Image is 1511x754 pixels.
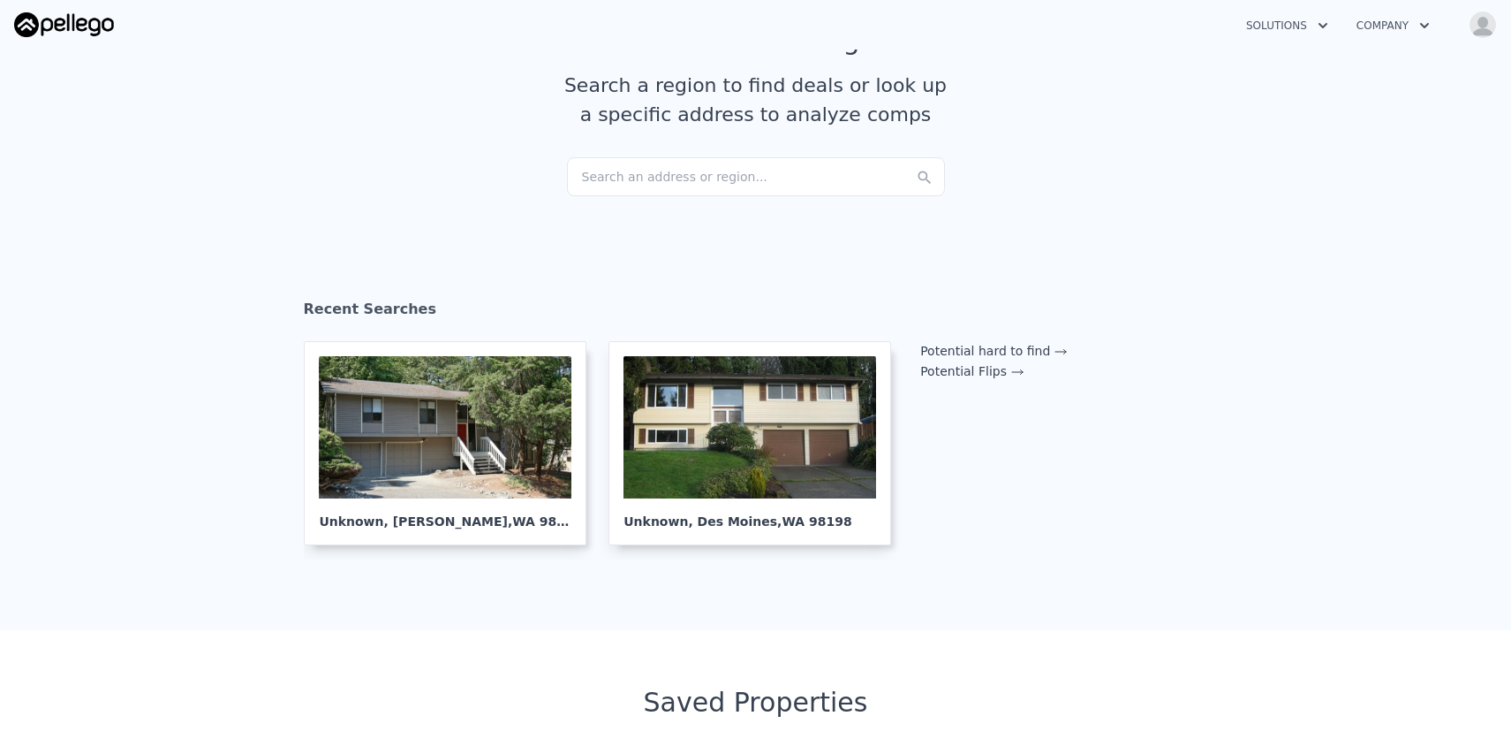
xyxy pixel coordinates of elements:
[567,157,945,196] div: Search an address or region...
[304,687,1208,719] div: Saved Properties
[558,71,954,129] div: Search a region to find deals or look up a specific address to analyze comps
[920,344,1068,358] a: Potential hard to find
[1342,10,1444,42] button: Company
[623,499,876,530] div: Unknown , Des Moines
[508,514,583,529] span: , WA 98052
[1232,10,1342,42] button: Solutions
[777,514,852,529] span: , WA 98198
[608,341,905,545] a: Unknown, Des Moines,WA 98198
[304,341,601,545] a: Unknown, [PERSON_NAME],WA 98052
[304,285,1208,341] div: Recent Searches
[319,499,571,530] div: Unknown , [PERSON_NAME]
[920,364,1024,378] a: Potential Flips
[14,12,114,37] img: Pellego
[1469,11,1497,39] img: avatar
